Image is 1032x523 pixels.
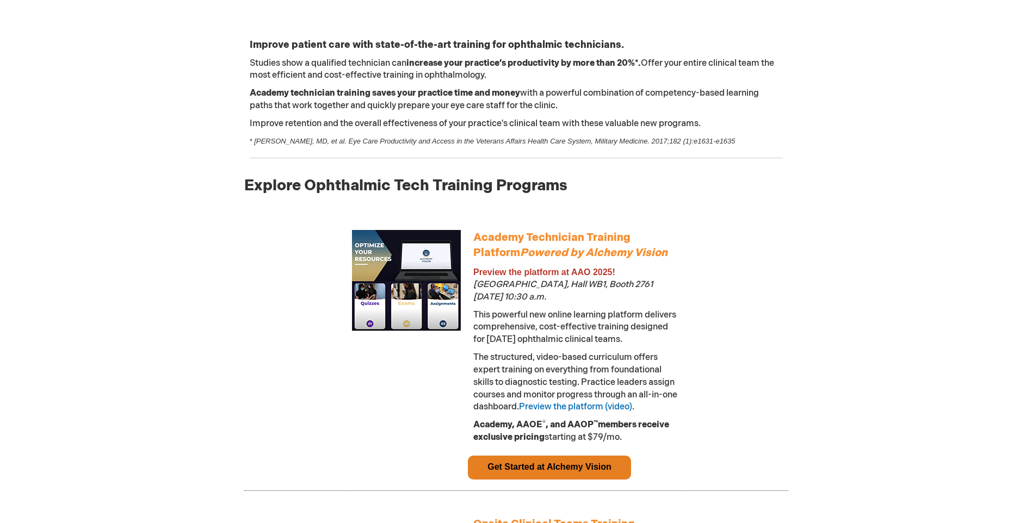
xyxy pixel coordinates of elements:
[250,137,736,145] span: * [PERSON_NAME], MD, et al. Eye Care Productivity and Access in the Veterans Affairs Health Care ...
[250,88,759,111] span: with a powerful combination of competency-based learning paths that work together and quickly pre...
[473,420,669,443] strong: Academy, AAOE , and AAOP members receive exclusive pricing
[520,246,668,259] em: Powered by Alchemy Vision
[519,402,632,412] a: Preview the platform (video)
[473,231,668,260] span: Academy Technician Training Platform
[473,279,653,302] span: [GEOGRAPHIC_DATA], Hall WB1, Booth 2761 [DATE] 10:30 a.m.
[244,177,567,195] span: Explore Ophthalmic Tech Training Programs
[542,419,546,426] sup: ®
[473,267,615,277] span: Preview the platform at AAO 2025!
[473,234,668,259] a: Academy Technician Training PlatformPowered by Alchemy Vision
[406,58,641,69] strong: increase your practice’s productivity by more than 20%*.
[250,58,774,81] span: Studies show a qualified technician can Offer your entire clinical team the most efficient and co...
[594,419,598,426] sup: ™
[250,39,624,51] strong: Improve patient care with state-of-the-art training for ophthalmic technicians.
[352,230,461,339] a: Academy Technician Training powered by Alchemy Vision
[352,230,461,339] img: Alchemy Vision
[250,119,701,129] span: Improve retention and the overall effectiveness of your practice's clinical team with these valua...
[473,310,676,345] span: This powerful new online learning platform delivers comprehensive, cost-effective training design...
[473,420,669,443] span: starting at $79/mo.
[473,352,677,412] span: The structured, video-based curriculum offers expert training on everything from foundational ski...
[250,88,520,98] strong: Academy technician training saves your practice time and money
[487,462,611,471] a: Get Started at Alchemy Vision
